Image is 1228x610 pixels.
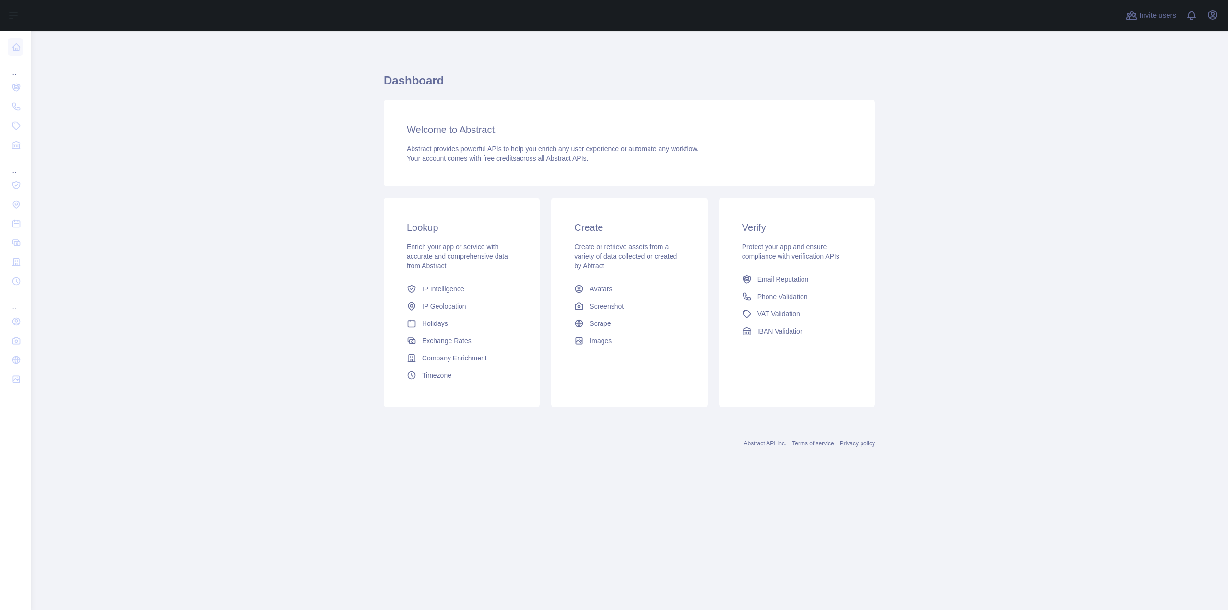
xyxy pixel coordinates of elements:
a: Abstract API Inc. [744,440,787,447]
h1: Dashboard [384,73,875,96]
a: Scrape [570,315,688,332]
span: VAT Validation [757,309,800,319]
span: free credits [483,155,516,162]
span: Exchange Rates [422,336,472,346]
span: Images [590,336,612,346]
span: Company Enrichment [422,353,487,363]
a: Timezone [403,367,520,384]
span: Abstract provides powerful APIs to help you enrich any user experience or automate any workflow. [407,145,699,153]
button: Invite users [1124,8,1178,23]
div: ... [8,58,23,77]
a: Phone Validation [738,288,856,305]
span: Create or retrieve assets from a variety of data collected or created by Abtract [574,243,677,270]
a: VAT Validation [738,305,856,323]
div: ... [8,155,23,175]
span: Enrich your app or service with accurate and comprehensive data from Abstract [407,243,508,270]
a: Holidays [403,315,520,332]
h3: Lookup [407,221,517,234]
span: IP Geolocation [422,301,466,311]
a: Images [570,332,688,349]
h3: Welcome to Abstract. [407,123,852,136]
h3: Verify [742,221,852,234]
a: Terms of service [792,440,834,447]
span: Phone Validation [757,292,808,301]
a: Email Reputation [738,271,856,288]
a: Company Enrichment [403,349,520,367]
a: Privacy policy [840,440,875,447]
a: IP Intelligence [403,280,520,298]
span: Holidays [422,319,448,328]
div: ... [8,292,23,311]
a: Avatars [570,280,688,298]
span: Protect your app and ensure compliance with verification APIs [742,243,839,260]
span: Invite users [1139,10,1176,21]
a: IBAN Validation [738,323,856,340]
span: Timezone [422,371,451,380]
a: Exchange Rates [403,332,520,349]
span: IBAN Validation [757,326,804,336]
span: Email Reputation [757,275,809,284]
span: Avatars [590,284,612,294]
span: Scrape [590,319,611,328]
span: Your account comes with across all Abstract APIs. [407,155,588,162]
a: IP Geolocation [403,298,520,315]
span: Screenshot [590,301,624,311]
a: Screenshot [570,298,688,315]
span: IP Intelligence [422,284,464,294]
h3: Create [574,221,684,234]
